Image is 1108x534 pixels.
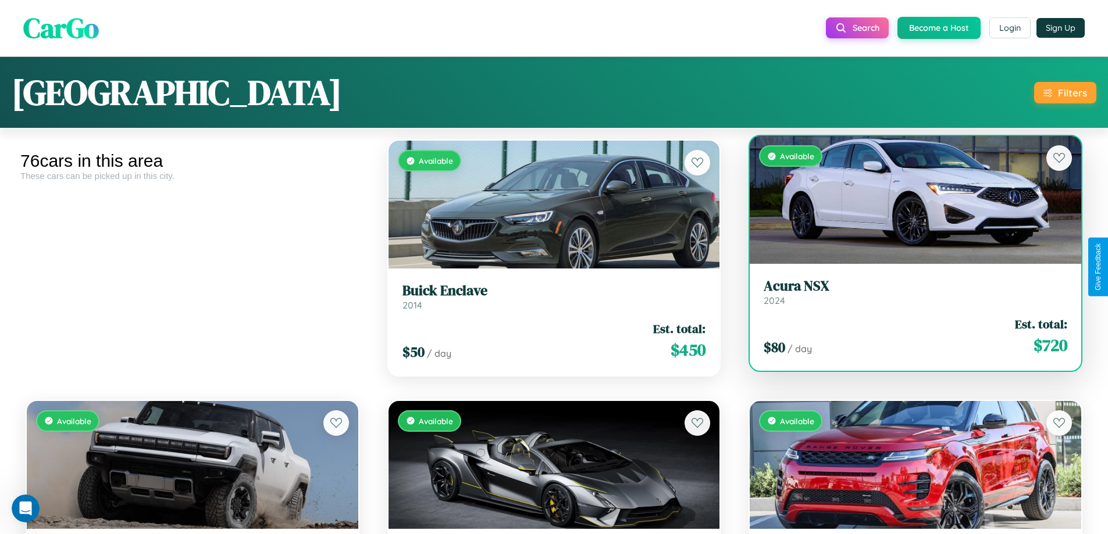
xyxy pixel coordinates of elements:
[12,494,40,522] iframe: Intercom live chat
[402,282,706,311] a: Buick Enclave2014
[897,17,981,39] button: Become a Host
[1034,334,1067,357] span: $ 720
[788,343,812,354] span: / day
[1034,82,1096,103] button: Filters
[764,278,1067,295] h3: Acura NSX
[12,69,342,116] h1: [GEOGRAPHIC_DATA]
[57,416,91,426] span: Available
[764,278,1067,306] a: Acura NSX2024
[1058,87,1087,99] div: Filters
[402,299,422,311] span: 2014
[764,338,785,357] span: $ 80
[1015,316,1067,332] span: Est. total:
[20,151,365,171] div: 76 cars in this area
[764,295,785,306] span: 2024
[402,342,425,361] span: $ 50
[23,9,99,47] span: CarGo
[1094,243,1102,291] div: Give Feedback
[402,282,706,299] h3: Buick Enclave
[989,17,1031,38] button: Login
[780,416,814,426] span: Available
[826,17,889,38] button: Search
[419,416,453,426] span: Available
[1036,18,1085,38] button: Sign Up
[780,151,814,161] span: Available
[853,23,879,33] span: Search
[20,171,365,181] div: These cars can be picked up in this city.
[427,347,451,359] span: / day
[653,320,706,337] span: Est. total:
[671,338,706,361] span: $ 450
[419,156,453,166] span: Available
